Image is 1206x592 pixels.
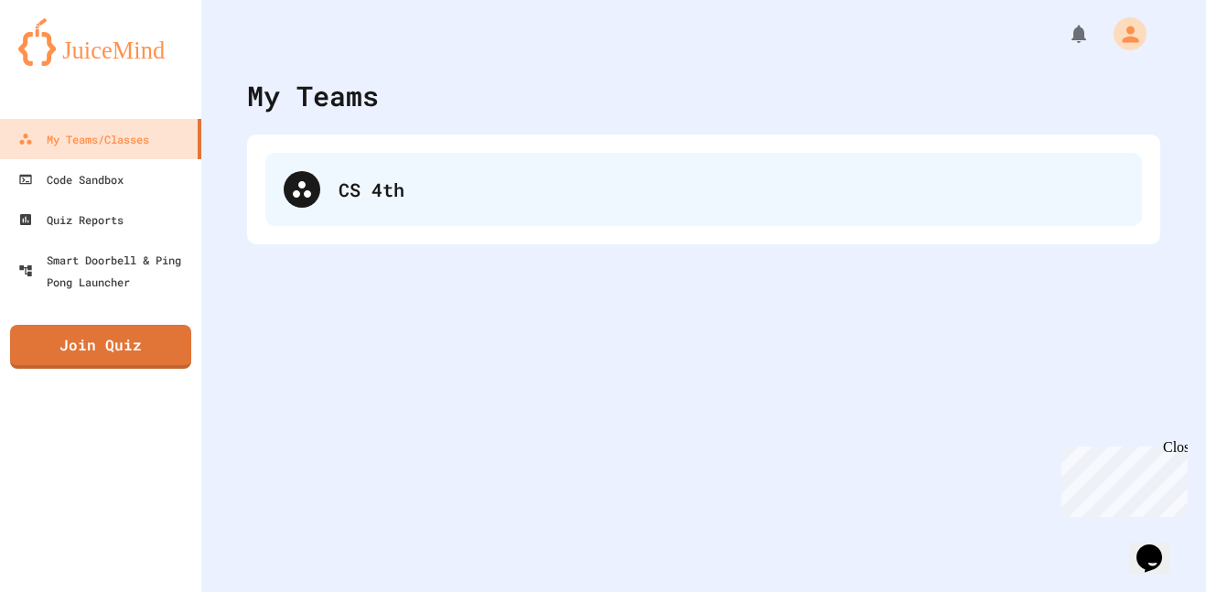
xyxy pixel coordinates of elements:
[265,153,1142,226] div: CS 4th
[247,75,379,116] div: My Teams
[1034,18,1094,49] div: My Notifications
[18,168,124,190] div: Code Sandbox
[18,209,124,231] div: Quiz Reports
[18,18,183,66] img: logo-orange.svg
[10,325,191,369] a: Join Quiz
[1094,13,1151,55] div: My Account
[18,249,194,293] div: Smart Doorbell & Ping Pong Launcher
[1129,519,1188,574] iframe: chat widget
[1054,439,1188,517] iframe: chat widget
[18,128,149,150] div: My Teams/Classes
[339,176,1124,203] div: CS 4th
[7,7,126,116] div: Chat with us now!Close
